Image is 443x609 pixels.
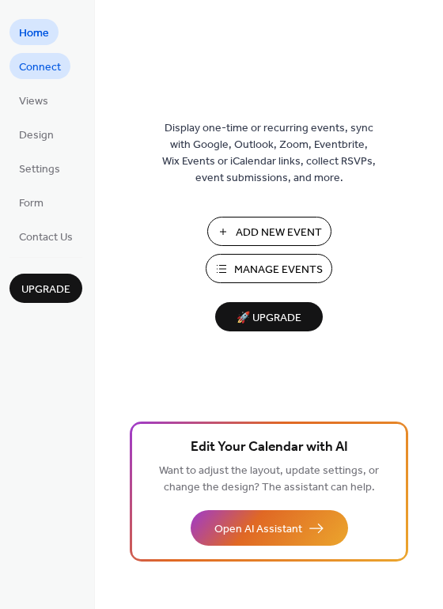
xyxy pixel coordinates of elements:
span: Want to adjust the layout, update settings, or change the design? The assistant can help. [159,460,379,498]
a: Views [9,87,58,113]
span: Settings [19,161,60,178]
a: Contact Us [9,223,82,249]
a: Connect [9,53,70,79]
button: Add New Event [207,217,331,246]
span: Open AI Assistant [214,521,302,538]
button: Open AI Assistant [191,510,348,546]
span: Connect [19,59,61,76]
span: Manage Events [234,262,323,278]
span: Views [19,93,48,110]
a: Form [9,189,53,215]
span: Design [19,127,54,144]
span: Edit Your Calendar with AI [191,437,348,459]
a: Home [9,19,59,45]
span: Form [19,195,44,212]
span: Home [19,25,49,42]
button: Upgrade [9,274,82,303]
button: 🚀 Upgrade [215,302,323,331]
span: Upgrade [21,282,70,298]
span: Contact Us [19,229,73,246]
a: Design [9,121,63,147]
span: Display one-time or recurring events, sync with Google, Outlook, Zoom, Eventbrite, Wix Events or ... [162,120,376,187]
span: 🚀 Upgrade [225,308,313,329]
button: Manage Events [206,254,332,283]
a: Settings [9,155,70,181]
span: Add New Event [236,225,322,241]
